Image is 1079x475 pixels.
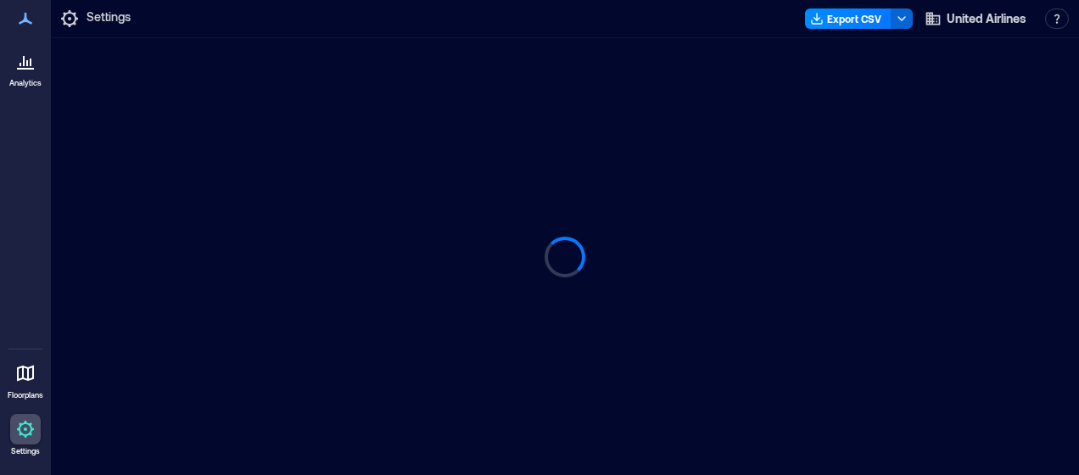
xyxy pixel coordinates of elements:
p: Floorplans [8,390,43,400]
p: Settings [11,446,40,456]
button: United Airlines [920,5,1031,32]
span: United Airlines [947,10,1026,27]
p: Settings [87,8,131,29]
a: Settings [5,409,46,461]
button: Export CSV [805,8,892,29]
p: Analytics [9,78,42,88]
a: Analytics [4,41,47,93]
a: Floorplans [3,353,48,405]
